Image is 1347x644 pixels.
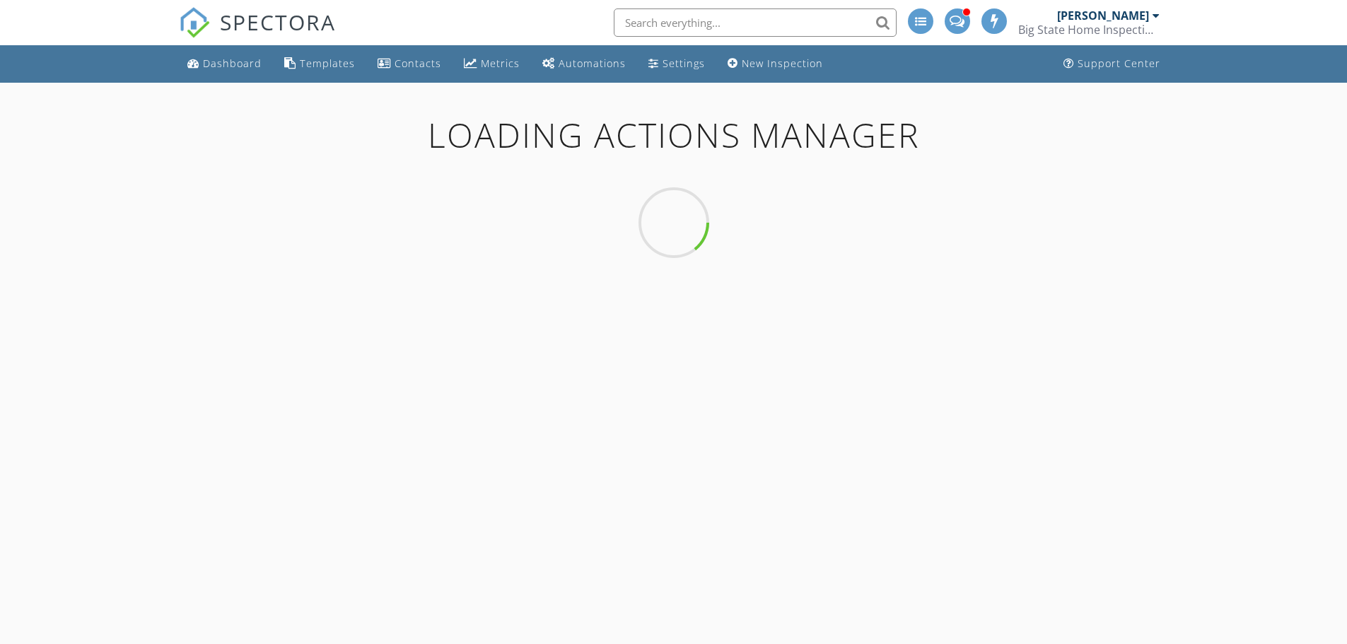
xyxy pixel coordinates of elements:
div: Big State Home Inspections, LLC [1018,23,1160,37]
div: Dashboard [203,57,262,70]
a: Automations (Advanced) [537,51,631,77]
a: Metrics [458,51,525,77]
div: Automations [559,57,626,70]
div: Templates [300,57,355,70]
a: Support Center [1058,51,1166,77]
div: Contacts [395,57,441,70]
a: Settings [643,51,711,77]
a: Templates [279,51,361,77]
h1: Loading Actions Manager [127,117,1221,154]
span: SPECTORA [220,7,336,37]
div: New Inspection [742,57,823,70]
div: Support Center [1078,57,1160,70]
div: Metrics [481,57,520,70]
a: Contacts [372,51,447,77]
a: New Inspection [722,51,829,77]
div: [PERSON_NAME] [1057,8,1149,23]
div: Settings [663,57,705,70]
a: SPECTORA [179,19,336,49]
img: The Best Home Inspection Software - Spectora [179,7,210,38]
input: Search everything... [614,8,897,37]
a: Dashboard [182,51,267,77]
